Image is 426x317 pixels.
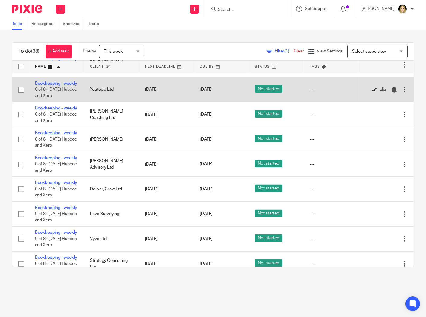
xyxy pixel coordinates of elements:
[35,230,77,235] a: Bookkeeping - weekly
[139,152,194,176] td: [DATE]
[284,49,289,53] span: (1)
[310,161,353,167] div: ---
[310,211,353,217] div: ---
[84,251,139,276] td: Strategy Consulting Ltd
[310,236,353,242] div: ---
[46,45,72,58] a: + Add task
[84,77,139,102] td: Youtopia Ltd
[255,110,282,118] span: Not started
[371,87,380,93] a: Mark as done
[35,212,77,222] span: 0 of 8 · [DATE] Hubdoc and Xero
[35,156,77,160] a: Bookkeeping - weekly
[200,162,213,166] span: [DATE]
[35,87,77,98] span: 0 of 8 · [DATE] Hubdoc and Xero
[35,237,77,247] span: 0 of 8 · [DATE] Hubdoc and Xero
[139,77,194,102] td: [DATE]
[255,259,282,267] span: Not started
[294,49,304,53] a: Clear
[139,177,194,201] td: [DATE]
[200,212,213,216] span: [DATE]
[200,187,213,191] span: [DATE]
[255,135,282,142] span: Not started
[84,227,139,251] td: Vyvd Ltd
[200,113,213,117] span: [DATE]
[89,18,104,30] a: Done
[398,4,407,14] img: Phoebe%20Black.png
[35,262,77,272] span: 0 of 8 · [DATE] Hubdoc and Xero
[310,261,353,267] div: ---
[255,185,282,192] span: Not started
[275,49,294,53] span: Filter
[12,18,27,30] a: To do
[35,206,77,210] a: Bookkeeping - weekly
[35,187,77,198] span: 0 of 8 · [DATE] Hubdoc and Xero
[84,102,139,127] td: [PERSON_NAME] Coaching Ltd
[310,65,320,68] span: Tags
[83,48,96,54] p: Due by
[352,49,386,54] span: Select saved view
[63,18,84,30] a: Snoozed
[139,201,194,226] td: [DATE]
[31,49,40,54] span: (38)
[200,262,213,266] span: [DATE]
[35,255,77,260] a: Bookkeeping - weekly
[35,81,77,86] a: Bookkeeping - weekly
[35,162,77,173] span: 0 of 8 · [DATE] Hubdoc and Xero
[310,87,353,93] div: ---
[255,210,282,217] span: Not started
[18,48,40,55] h1: To do
[200,137,213,141] span: [DATE]
[317,49,343,53] span: View Settings
[255,160,282,167] span: Not started
[84,127,139,152] td: [PERSON_NAME]
[139,227,194,251] td: [DATE]
[310,112,353,118] div: ---
[361,6,395,12] p: [PERSON_NAME]
[139,251,194,276] td: [DATE]
[84,201,139,226] td: Love Surveying
[200,237,213,241] span: [DATE]
[12,5,42,13] img: Pixie
[104,49,123,54] span: This week
[31,18,58,30] a: Reassigned
[255,234,282,242] span: Not started
[35,137,77,148] span: 0 of 8 · [DATE] Hubdoc and Xero
[255,85,282,93] span: Not started
[310,136,353,142] div: ---
[217,7,272,13] input: Search
[305,7,328,11] span: Get Support
[139,102,194,127] td: [DATE]
[35,131,77,135] a: Bookkeeping - weekly
[310,186,353,192] div: ---
[35,113,77,123] span: 0 of 8 · [DATE] Hubdoc and Xero
[200,87,213,92] span: [DATE]
[84,177,139,201] td: Deliver, Grow Ltd
[35,106,77,110] a: Bookkeeping - weekly
[139,127,194,152] td: [DATE]
[35,181,77,185] a: Bookkeeping - weekly
[84,152,139,176] td: [PERSON_NAME] Advisory Ltd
